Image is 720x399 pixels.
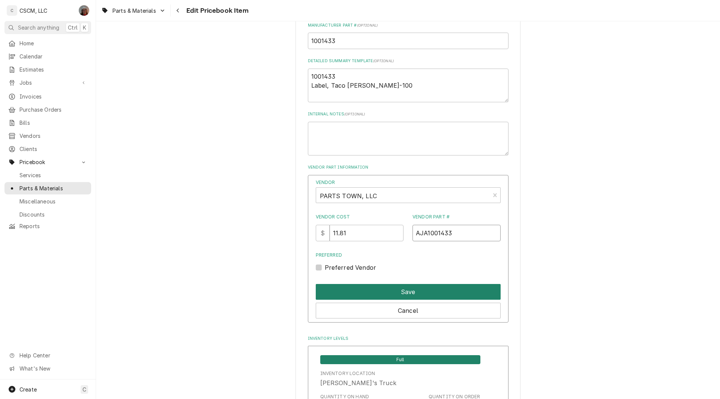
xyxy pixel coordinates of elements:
div: C [7,5,17,16]
div: Location [320,370,396,387]
a: Home [4,37,91,49]
label: Preferred Vendor [325,263,376,272]
span: ( optional ) [344,112,365,116]
a: Go to Pricebook [4,156,91,168]
span: K [83,24,86,31]
span: Parts & Materials [112,7,156,15]
div: Internal Notes [308,111,508,155]
a: Go to Jobs [4,76,91,89]
div: Vendor Part # [412,214,501,241]
label: Vendor Part Information [308,164,508,170]
span: Reports [19,222,87,230]
span: Pricebook [19,158,76,166]
label: Detailed Summary Template [308,58,508,64]
button: Search anythingCtrlK [4,21,91,34]
a: Purchase Orders [4,103,91,116]
span: ( optional ) [373,59,394,63]
span: Parts & Materials [19,184,87,192]
span: Miscellaneous [19,197,87,205]
span: Discounts [19,211,87,218]
div: Vendor [316,179,501,203]
label: Inventory Levels [308,336,508,342]
a: Go to Parts & Materials [98,4,169,17]
div: Vendor Part Information [308,164,508,326]
a: Services [4,169,91,181]
span: Invoices [19,93,87,100]
div: DV [79,5,89,16]
span: Services [19,171,87,179]
span: Create [19,386,37,393]
div: Button Group Row [316,300,501,318]
span: Vendors [19,132,87,140]
span: Jobs [19,79,76,87]
span: Purchase Orders [19,106,87,114]
label: Preferred [316,252,501,259]
a: Discounts [4,208,91,221]
span: ( optional ) [357,23,378,27]
a: Miscellaneous [4,195,91,208]
div: Button Group Row [316,281,501,300]
label: Internal Notes [308,111,508,117]
button: Save [316,284,501,300]
a: Vendors [4,130,91,142]
div: Inventory Location [320,370,375,377]
span: Edit Pricebook Item [184,6,249,16]
button: Navigate back [172,4,184,16]
a: Calendar [4,50,91,63]
div: Manufacturer Part # [308,22,508,49]
span: Help Center [19,351,87,359]
div: CSCM, LLC [19,7,47,15]
div: Detailed Summary Template [308,58,508,102]
label: Vendor [316,179,501,186]
a: Parts & Materials [4,182,91,194]
textarea: 1001433 Label, Taco [PERSON_NAME]-100 [308,69,508,102]
span: Calendar [19,52,87,60]
span: C [82,386,86,393]
div: Vendor Part Cost Edit Form [316,179,501,272]
div: Button Group [316,281,501,318]
a: Reports [4,220,91,232]
label: Vendor Part # [412,214,501,220]
a: Bills [4,117,91,129]
a: Clients [4,143,91,155]
span: Bills [19,119,87,127]
div: Dena Vecchetti's Avatar [79,5,89,16]
span: Full [320,355,480,364]
span: Estimates [19,66,87,73]
div: Preferred [316,252,501,272]
a: Estimates [4,63,91,76]
span: Home [19,39,87,47]
label: Manufacturer Part # [308,22,508,28]
div: $ [316,225,330,241]
span: Ctrl [68,24,78,31]
span: Search anything [18,24,59,31]
a: Invoices [4,90,91,103]
div: Vendor Cost [316,214,404,241]
span: Clients [19,145,87,153]
a: Go to Help Center [4,349,91,362]
label: Vendor Cost [316,214,404,220]
span: What's New [19,365,87,372]
div: [PERSON_NAME]'s Truck [320,378,396,387]
button: Cancel [316,303,501,318]
a: Go to What's New [4,362,91,375]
